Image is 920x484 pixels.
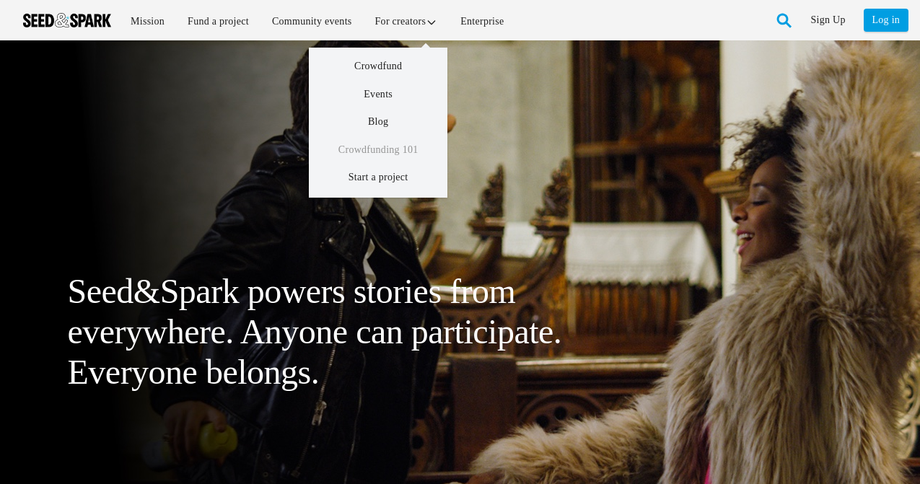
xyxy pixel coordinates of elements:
[864,9,908,32] a: Log in
[328,134,429,165] a: Crowdfunding 101
[354,79,403,110] a: Events
[365,6,448,37] a: For creators
[811,9,846,32] a: Sign Up
[178,6,259,37] a: Fund a project
[344,50,412,82] a: Crowdfund
[68,271,618,392] h1: Seed&Spark powers stories from everywhere. Anyone can participate. Everyone belongs.
[358,106,398,137] a: Blog
[262,6,362,37] a: Community events
[450,6,514,37] a: Enterprise
[23,13,111,27] img: Seed amp; Spark
[121,6,175,37] a: Mission
[338,162,419,193] a: Start a project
